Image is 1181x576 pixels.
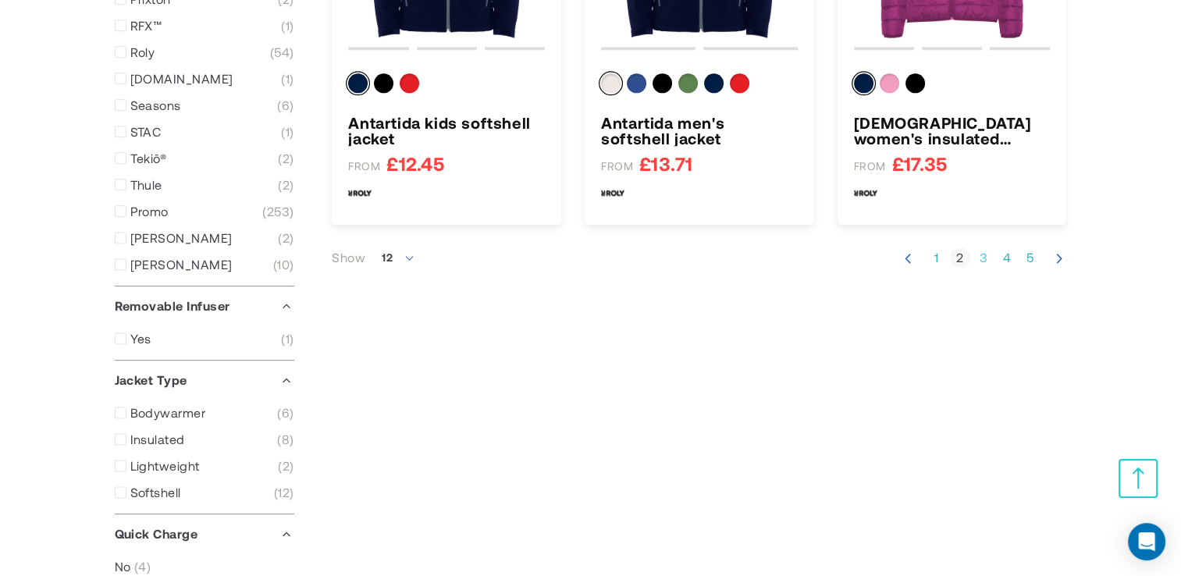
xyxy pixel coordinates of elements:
span: 2 [278,177,293,193]
span: £17.35 [892,154,947,173]
a: Tekiō® 2 [115,151,294,166]
div: Solid black [374,73,393,93]
span: £12.45 [386,154,443,173]
div: Removable Infuser [115,286,294,325]
a: Page 1 [927,250,947,265]
a: Lightweight 2 [115,458,294,474]
a: [PERSON_NAME] 2 [115,230,294,246]
img: Roly [601,181,624,204]
span: Roly [130,44,155,60]
a: Softshell 12 [115,485,294,500]
a: Page 5 [1020,250,1040,265]
div: Colour [348,73,545,99]
a: Page 3 [973,250,994,265]
div: Jacket Type [115,361,294,400]
span: 8 [277,432,293,447]
div: Navy Blue [348,73,368,93]
span: 4 [134,559,151,574]
label: Show [332,250,365,265]
a: Antartida men&#039;s softshell jacket [601,115,798,146]
div: Red [400,73,419,93]
a: Bodywarmer 6 [115,405,294,421]
div: Navy Blue [854,73,873,93]
div: Red [730,73,749,93]
div: Pearl White [601,73,621,93]
span: 2 [278,458,293,474]
img: Roly [854,181,877,204]
span: Thule [130,177,162,193]
span: Softshell [130,485,181,500]
span: [PERSON_NAME] [130,230,233,246]
a: Promo 253 [115,204,294,219]
span: 1 [281,71,293,87]
a: Seasons 6 [115,98,294,113]
span: £13.71 [639,154,692,173]
span: STAC [130,124,162,140]
span: 12 [373,242,425,273]
div: Quick Charge [115,514,294,553]
div: Fucsia [880,73,899,93]
a: No 4 [115,559,151,574]
h3: [DEMOGRAPHIC_DATA] women's insulated jacket [854,115,1051,146]
div: Solid black [905,73,925,93]
a: Antartida kids softshell jacket [348,115,545,146]
span: FROM [854,159,886,173]
span: 1 [281,18,293,34]
span: 6 [277,98,293,113]
div: Solid black [653,73,672,93]
div: Open Intercom Messenger [1128,523,1165,560]
div: Colour [854,73,1051,99]
span: 6 [277,405,293,421]
span: Insulated [130,432,185,447]
nav: Pagination [900,240,1067,276]
img: Roly [348,181,372,204]
span: No [115,559,131,574]
a: Page 4 [997,250,1017,265]
span: 253 [262,204,293,219]
div: Bottle green [678,73,698,93]
a: [DOMAIN_NAME] 1 [115,71,294,87]
span: Seasons [130,98,181,113]
span: FROM [348,159,380,173]
span: 1 [281,124,293,140]
a: STAC 1 [115,124,294,140]
span: [DOMAIN_NAME] [130,71,233,87]
span: Tekiō® [130,151,167,166]
span: 10 [273,257,294,272]
div: Colour [601,73,798,99]
a: Insulated 8 [115,432,294,447]
span: [PERSON_NAME] [130,257,233,272]
span: 12 [382,251,393,264]
h3: Antartida men's softshell jacket [601,115,798,146]
span: Lightweight [130,458,200,474]
a: Norway women&#039;s insulated jacket [854,115,1051,146]
a: Next [1051,249,1067,266]
span: 54 [270,44,294,60]
a: Yes 1 [115,331,294,347]
span: Promo [130,204,169,219]
a: Previous [900,249,916,266]
span: Bodywarmer [130,405,206,421]
a: Thule 2 [115,177,294,193]
span: 2 [278,230,293,246]
span: FROM [601,159,633,173]
span: 2 [278,151,293,166]
span: 12 [274,485,294,500]
div: Royal blue [627,73,646,93]
a: [PERSON_NAME] 10 [115,257,294,272]
span: Yes [130,331,151,347]
a: Roly 54 [115,44,294,60]
div: Navy Blue [704,73,724,93]
a: RFX™ 1 [115,18,294,34]
span: 1 [281,331,293,347]
span: RFX™ [130,18,162,34]
strong: 2 [950,250,970,265]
